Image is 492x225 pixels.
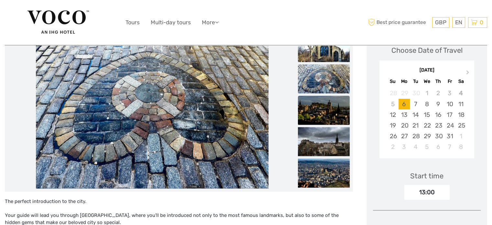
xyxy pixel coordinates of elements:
div: Th [432,77,444,86]
div: Choose Friday, November 7th, 2025 [444,141,455,152]
div: Choose Monday, October 27th, 2025 [399,131,410,141]
img: 98bf04e7ef4e4b4b84632e26c24db2b0_slider_thumbnail.jpg [298,127,350,156]
img: 9d0010466d0c40678d35bd9fdb748de6_slider_thumbnail.jpg [298,96,350,125]
div: Choose Sunday, October 12th, 2025 [387,109,398,120]
p: We're away right now. Please check back later! [9,11,73,17]
span: GBP [435,19,446,26]
div: Choose Thursday, October 16th, 2025 [432,109,444,120]
div: Choose Saturday, November 1st, 2025 [455,131,467,141]
div: 13:00 [404,185,450,200]
div: Choose Thursday, October 9th, 2025 [432,99,444,109]
span: Best price guarantee [366,17,431,28]
div: Sa [455,77,467,86]
div: Choose Thursday, October 23rd, 2025 [432,120,444,131]
img: f8b63070e1604910bd2e9ea8c57314b4_main_slider.jpg [36,33,268,188]
img: d8fd954ed06f413186fa99a8ff677461_slider_thumbnail.jpg [298,159,350,188]
div: Not available Sunday, September 28th, 2025 [387,88,398,98]
div: We [421,77,432,86]
div: Choose Thursday, November 6th, 2025 [432,141,444,152]
div: Choose Friday, October 10th, 2025 [444,99,455,109]
div: Choose Sunday, November 2nd, 2025 [387,141,398,152]
div: Not available Thursday, October 2nd, 2025 [432,88,444,98]
div: Su [387,77,398,86]
div: [DATE] [379,67,474,74]
a: Tours [126,18,140,27]
div: Not available Saturday, October 4th, 2025 [455,88,467,98]
button: Next Month [463,69,474,79]
img: 2351-3db78779-5b4c-4a66-84b1-85ae754ee32d_logo_big.jpg [23,6,94,39]
div: Choose Tuesday, November 4th, 2025 [410,141,421,152]
div: EN [452,17,465,28]
div: Choose Saturday, October 11th, 2025 [455,99,467,109]
div: Choose Tuesday, October 7th, 2025 [410,99,421,109]
div: Start time [410,171,443,181]
div: Choose Friday, October 31st, 2025 [444,131,455,141]
div: Choose Wednesday, October 15th, 2025 [421,109,432,120]
div: Choose Wednesday, October 22nd, 2025 [421,120,432,131]
div: Choose Monday, October 6th, 2025 [399,99,410,109]
div: month 2025-10 [382,88,472,152]
div: Choose Wednesday, October 8th, 2025 [421,99,432,109]
div: Choose Monday, October 20th, 2025 [399,120,410,131]
div: Not available Sunday, October 5th, 2025 [387,99,398,109]
div: Choose Sunday, October 19th, 2025 [387,120,398,131]
div: Not available Tuesday, September 30th, 2025 [410,88,421,98]
div: Choose Tuesday, October 21st, 2025 [410,120,421,131]
div: Choose Sunday, October 26th, 2025 [387,131,398,141]
div: Not available Monday, September 29th, 2025 [399,88,410,98]
div: Choose Wednesday, November 5th, 2025 [421,141,432,152]
div: Choose Friday, October 24th, 2025 [444,120,455,131]
img: f8b63070e1604910bd2e9ea8c57314b4_slider_thumbnail.jpg [298,64,350,94]
div: Not available Friday, October 3rd, 2025 [444,88,455,98]
div: Choose Date of Travel [391,45,463,55]
div: Mo [399,77,410,86]
div: Choose Monday, November 3rd, 2025 [399,141,410,152]
button: Open LiveChat chat widget [74,10,82,18]
div: Choose Friday, October 17th, 2025 [444,109,455,120]
div: Choose Tuesday, October 28th, 2025 [410,131,421,141]
div: Not available Wednesday, October 1st, 2025 [421,88,432,98]
a: Multi-day tours [151,18,191,27]
img: 10671af52ada432aae7a1fe4ff574170_slider_thumbnail.jpg [298,33,350,62]
div: Fr [444,77,455,86]
span: 0 [479,19,484,26]
a: More [202,18,219,27]
div: Choose Monday, October 13th, 2025 [399,109,410,120]
div: Choose Saturday, November 8th, 2025 [455,141,467,152]
div: Choose Saturday, October 25th, 2025 [455,120,467,131]
div: Choose Saturday, October 18th, 2025 [455,109,467,120]
div: Choose Thursday, October 30th, 2025 [432,131,444,141]
div: Choose Wednesday, October 29th, 2025 [421,131,432,141]
div: Choose Tuesday, October 14th, 2025 [410,109,421,120]
div: Tu [410,77,421,86]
